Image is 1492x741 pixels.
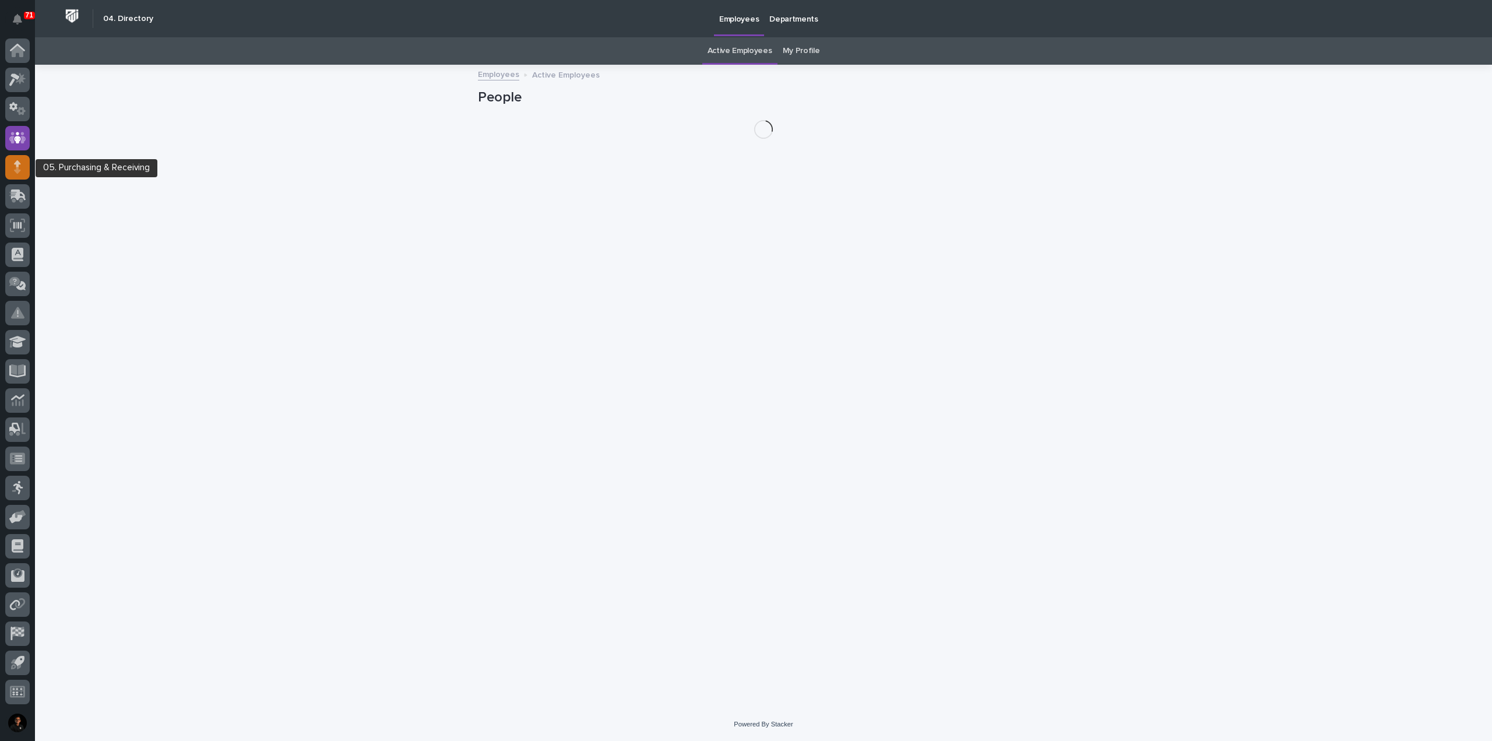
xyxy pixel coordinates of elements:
p: Active Employees [532,68,600,80]
button: users-avatar [5,711,30,735]
h2: 04. Directory [103,14,153,24]
p: 71 [26,11,33,19]
a: My Profile [783,37,820,65]
button: Notifications [5,7,30,31]
a: Active Employees [708,37,772,65]
div: Notifications71 [15,14,30,33]
a: Powered By Stacker [734,721,793,728]
h1: People [478,89,1049,106]
a: Employees [478,67,519,80]
img: Workspace Logo [61,5,83,27]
